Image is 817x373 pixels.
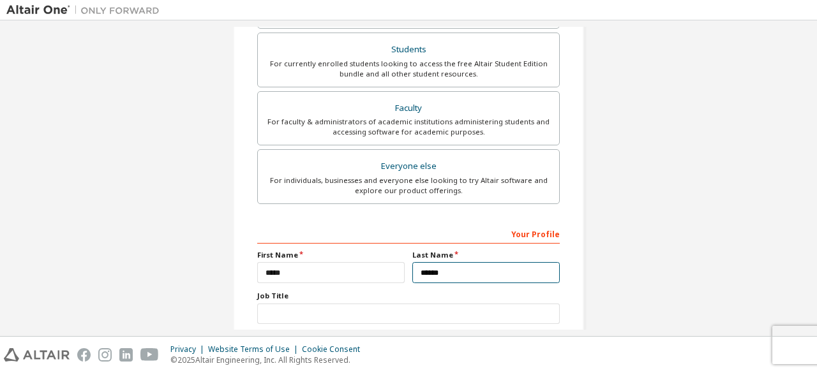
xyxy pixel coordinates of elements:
img: youtube.svg [140,348,159,362]
div: Website Terms of Use [208,344,302,355]
div: Everyone else [266,157,551,175]
img: linkedin.svg [119,348,133,362]
img: facebook.svg [77,348,91,362]
div: Privacy [170,344,208,355]
p: © 2025 Altair Engineering, Inc. All Rights Reserved. [170,355,368,365]
img: Altair One [6,4,166,17]
div: For currently enrolled students looking to access the free Altair Student Edition bundle and all ... [266,59,551,79]
img: altair_logo.svg [4,348,70,362]
div: Students [266,41,551,59]
div: Faculty [266,99,551,117]
div: Your Profile [257,223,560,244]
img: instagram.svg [98,348,112,362]
label: First Name [257,250,405,260]
div: For faculty & administrators of academic institutions administering students and accessing softwa... [266,117,551,137]
label: Job Title [257,291,560,301]
div: Cookie Consent [302,344,368,355]
label: Last Name [412,250,560,260]
div: For individuals, businesses and everyone else looking to try Altair software and explore our prod... [266,175,551,196]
